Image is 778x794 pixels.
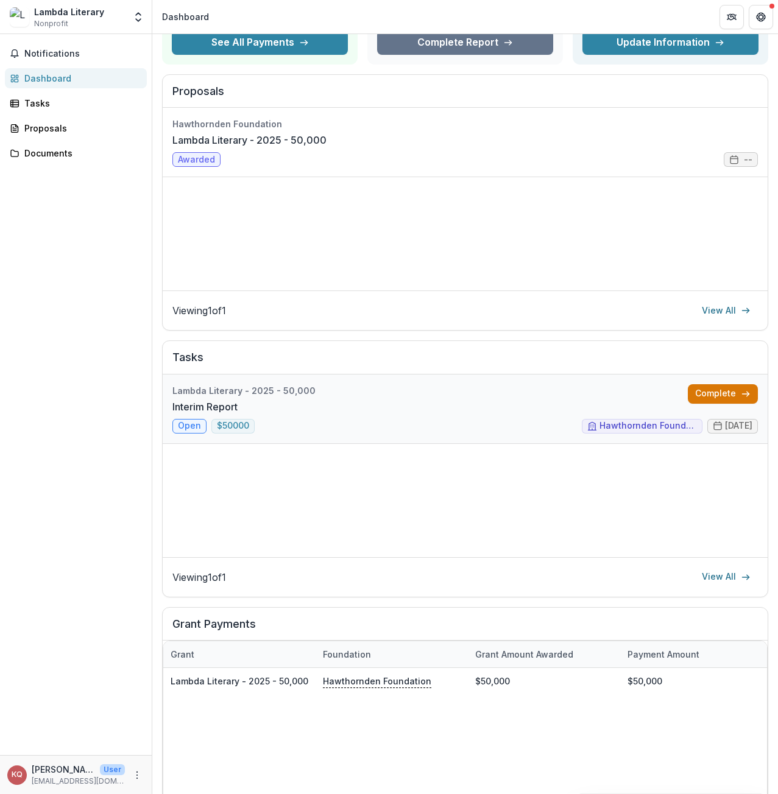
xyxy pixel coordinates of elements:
[695,301,758,320] a: View All
[316,648,378,661] div: Foundation
[172,133,327,147] a: Lambda Literary - 2025 - 50,000
[620,648,707,661] div: Payment Amount
[163,641,316,667] div: Grant
[582,30,759,55] a: Update Information
[5,118,147,138] a: Proposals
[24,49,142,59] span: Notifications
[172,570,226,585] p: Viewing 1 of 1
[620,641,773,667] div: Payment Amount
[695,567,758,587] a: View All
[24,72,137,85] div: Dashboard
[468,668,620,694] div: $50,000
[377,30,553,55] a: Complete Report
[323,675,431,688] p: Hawthornden Foundation
[172,85,758,108] h2: Proposals
[24,122,137,135] div: Proposals
[316,641,468,667] div: Foundation
[130,768,144,782] button: More
[24,147,137,160] div: Documents
[620,668,773,694] div: $50,000
[172,303,226,318] p: Viewing 1 of 1
[157,8,214,26] nav: breadcrumb
[32,776,125,787] p: [EMAIL_ADDRESS][DOMAIN_NAME]
[34,5,104,18] div: Lambda Literary
[468,641,620,667] div: Grant amount awarded
[720,5,744,29] button: Partners
[32,763,95,776] p: [PERSON_NAME]
[172,351,758,374] h2: Tasks
[5,44,147,63] button: Notifications
[5,68,147,88] a: Dashboard
[172,30,348,55] button: See All Payments
[162,10,209,23] div: Dashboard
[12,771,23,779] div: Kevin Qian
[172,399,238,414] a: Interim Report
[100,764,125,775] p: User
[749,5,773,29] button: Get Help
[688,384,758,404] a: Complete
[34,18,68,29] span: Nonprofit
[130,5,147,29] button: Open entity switcher
[5,93,147,113] a: Tasks
[171,676,308,686] a: Lambda Literary - 2025 - 50,000
[10,7,29,27] img: Lambda Literary
[24,97,137,110] div: Tasks
[163,648,202,661] div: Grant
[172,617,758,641] h2: Grant Payments
[5,143,147,163] a: Documents
[468,648,581,661] div: Grant amount awarded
